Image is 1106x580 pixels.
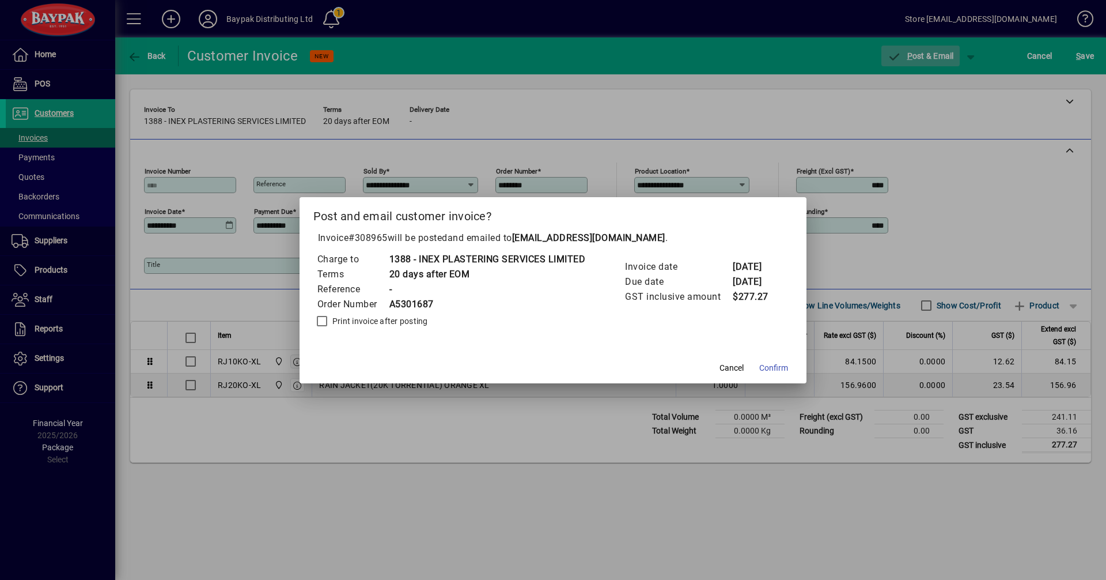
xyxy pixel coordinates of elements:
button: Confirm [755,358,793,379]
td: Terms [317,267,389,282]
td: $277.27 [732,289,778,304]
span: and emailed to [448,232,665,243]
span: Confirm [759,362,788,374]
p: Invoice will be posted . [313,231,793,245]
h2: Post and email customer invoice? [300,197,807,231]
b: [EMAIL_ADDRESS][DOMAIN_NAME] [512,232,665,243]
td: Charge to [317,252,389,267]
td: Reference [317,282,389,297]
button: Cancel [713,358,750,379]
td: - [389,282,586,297]
span: #308965 [349,232,388,243]
td: Invoice date [624,259,732,274]
td: 1388 - INEX PLASTERING SERVICES LIMITED [389,252,586,267]
label: Print invoice after posting [330,315,428,327]
td: Due date [624,274,732,289]
td: 20 days after EOM [389,267,586,282]
td: [DATE] [732,274,778,289]
td: Order Number [317,297,389,312]
td: GST inclusive amount [624,289,732,304]
td: A5301687 [389,297,586,312]
span: Cancel [719,362,744,374]
td: [DATE] [732,259,778,274]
